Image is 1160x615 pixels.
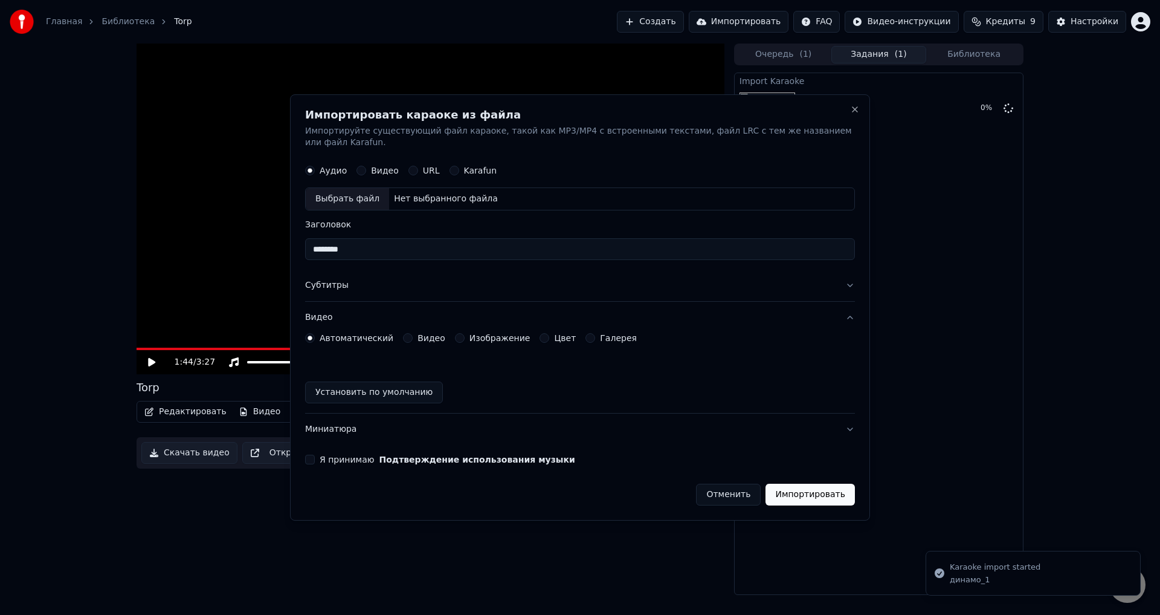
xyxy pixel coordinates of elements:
button: Субтитры [305,270,855,302]
label: Заголовок [305,221,855,229]
label: Видео [417,334,445,342]
button: Миниатюра [305,414,855,445]
div: Видео [305,333,855,413]
label: Karafun [464,167,497,175]
label: Галерея [600,334,637,342]
button: Импортировать [765,484,855,506]
label: URL [423,167,440,175]
button: Установить по умолчанию [305,382,443,403]
label: Автоматический [320,334,393,342]
button: Видео [305,302,855,333]
label: Аудио [320,167,347,175]
button: Я принимаю [379,455,575,464]
button: Отменить [696,484,761,506]
label: Цвет [554,334,576,342]
label: Изображение [469,334,530,342]
p: Импортируйте существующий файл караоке, такой как MP3/MP4 с встроенными текстами, файл LRC с тем ... [305,125,855,149]
label: Видео [371,167,399,175]
div: Нет выбранного файла [389,194,503,206]
div: Выбрать файл [306,189,389,210]
label: Я принимаю [320,455,575,464]
h2: Импортировать караоке из файла [305,109,855,120]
